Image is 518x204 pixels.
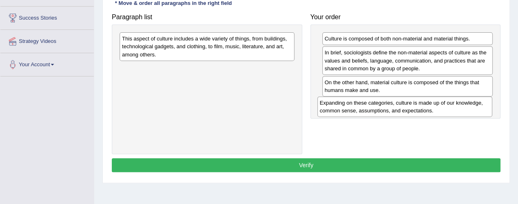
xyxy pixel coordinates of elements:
h4: Paragraph list [112,13,302,21]
a: Strategy Videos [0,30,94,50]
a: Your Account [0,53,94,74]
button: Verify [112,158,500,172]
div: On the other hand, material culture is composed of the things that humans make and use. [322,76,493,96]
div: This aspect of culture includes a wide variety of things, from buildings, technological gadgets, ... [120,32,294,61]
div: Expanding on these categories, culture is made up of our knowledge, common sense, assumptions, an... [317,96,492,117]
div: Culture is composed of both non-material and material things. [322,32,493,45]
a: Success Stories [0,7,94,27]
h4: Your order [310,13,501,21]
div: In brief, sociologists define the non-material aspects of culture as the values and beliefs, lang... [322,46,493,74]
